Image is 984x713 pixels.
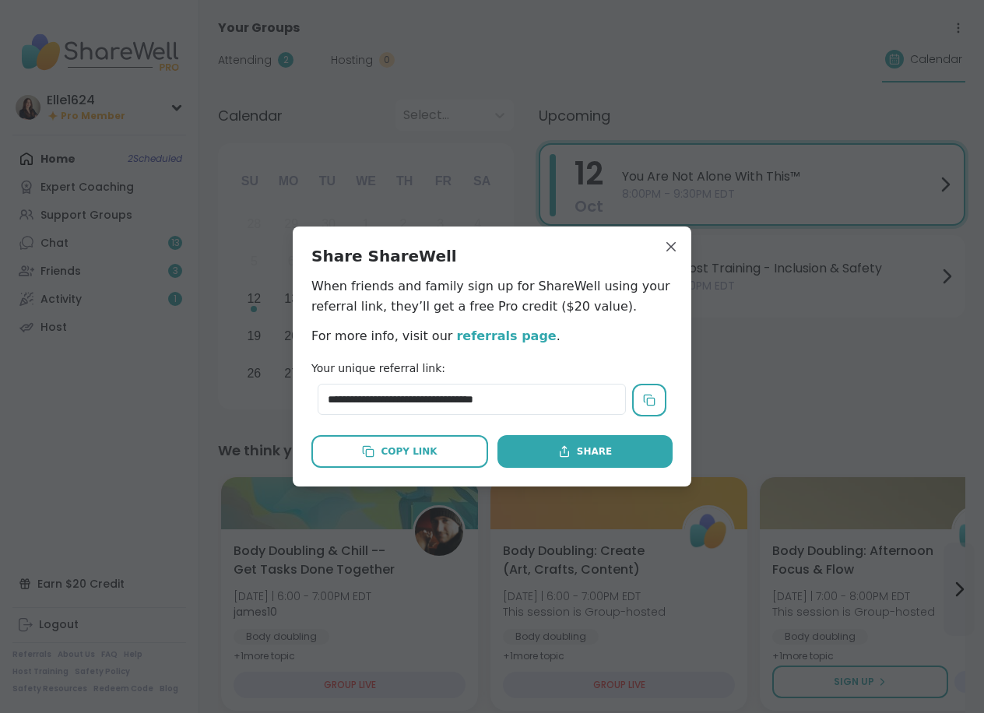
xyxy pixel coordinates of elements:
[311,435,488,468] button: Copy Link
[456,328,556,343] a: referrals page
[311,245,673,267] h2: Share ShareWell
[311,326,673,346] p: For more info, visit our .
[311,276,673,317] p: When friends and family sign up for ShareWell using your referral link, they’ll get a free Pro cr...
[311,362,445,374] label: Your unique referral link:
[558,444,612,458] div: Share
[497,435,673,468] button: Share
[362,444,437,458] div: Copy Link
